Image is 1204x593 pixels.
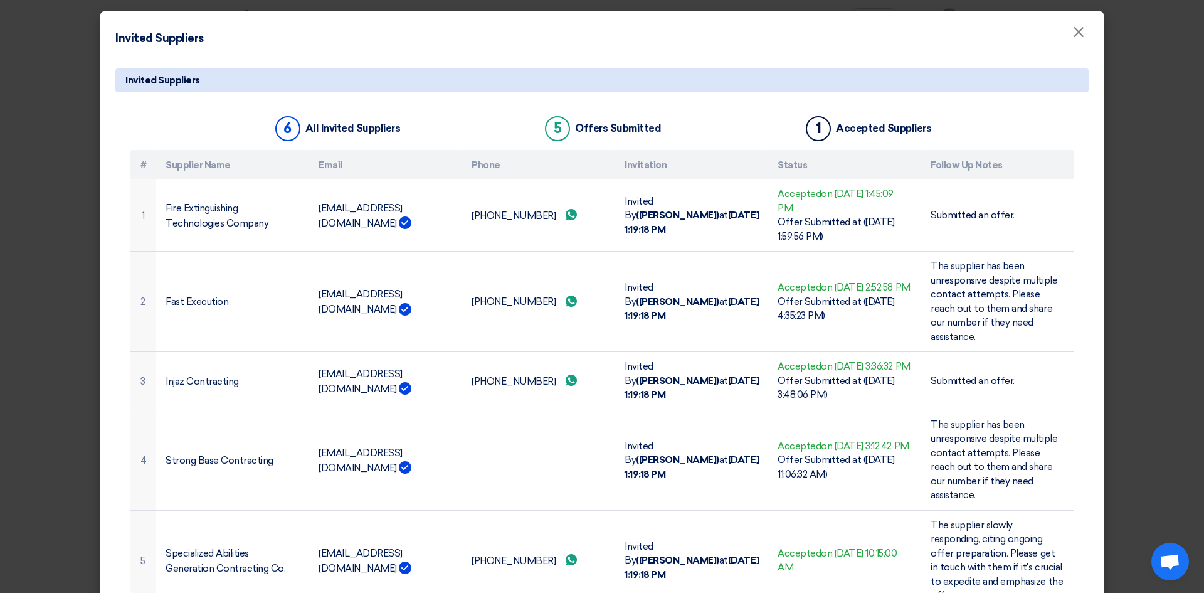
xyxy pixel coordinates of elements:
[931,375,1015,387] font: Submitted an offer.
[821,282,910,293] font: on [DATE] 2:52:58 PM
[816,120,821,137] font: 1
[283,120,292,137] font: 6
[719,210,728,221] font: at
[625,441,653,466] font: Invited By
[125,75,200,86] font: Invited Suppliers
[472,296,556,307] font: [PHONE_NUMBER]
[931,260,1057,343] font: The supplier has been unresponsive despite multiple contact attempts. Please reach out to them an...
[115,31,204,45] font: Invited Suppliers
[399,382,411,395] img: Verified Account
[719,296,728,307] font: at
[778,216,895,242] font: Offer Submitted at ([DATE] 1:59:56 PM)
[399,562,411,574] img: Verified Account
[399,303,411,316] img: Verified Account
[166,203,268,229] font: Fire Extinguishing Technologies Company
[636,454,719,466] font: ([PERSON_NAME])
[778,441,821,452] font: Accepted
[472,555,556,567] font: [PHONE_NUMBER]
[636,296,719,307] font: ([PERSON_NAME])
[399,216,411,229] img: Verified Account
[836,122,931,134] font: Accepted Suppliers
[1151,543,1189,580] div: Open chat
[319,548,403,574] font: [EMAIL_ADDRESS][DOMAIN_NAME]
[931,419,1057,501] font: The supplier has been unresponsive despite multiple contact attempts. Please reach out to them an...
[625,361,653,387] font: Invited By
[625,555,759,580] font: [DATE] 1:19:18 PM
[399,461,411,474] img: Verified Account
[778,188,821,200] font: Accepted
[931,210,1015,221] font: Submitted an offer.
[319,159,342,171] font: Email
[140,455,147,466] font: 4
[719,375,728,387] font: at
[554,120,562,137] font: 5
[319,447,403,474] font: [EMAIL_ADDRESS][DOMAIN_NAME]
[166,376,239,387] font: Injaz Contracting
[140,376,145,387] font: 3
[931,159,1003,171] font: Follow Up Notes
[166,296,228,307] font: Fast Execution
[140,296,145,307] font: 2
[778,548,897,574] font: on [DATE] 10:15:00 AM
[305,122,401,134] font: All Invited Suppliers
[140,555,145,567] font: 5
[778,188,894,214] font: on [DATE] 1:45:09 PM
[472,210,556,222] font: [PHONE_NUMBER]
[636,555,719,566] font: ([PERSON_NAME])
[166,159,231,171] font: Supplier Name
[472,376,556,387] font: [PHONE_NUMBER]
[1072,23,1085,48] font: ×
[625,454,759,480] font: [DATE] 1:19:18 PM
[142,210,145,222] font: 1
[778,282,821,293] font: Accepted
[778,375,895,401] font: Offer Submitted at ([DATE] 3:48:06 PM)
[636,210,719,221] font: ([PERSON_NAME])
[821,361,910,372] font: on [DATE] 3:36:32 PM
[778,296,895,322] font: Offer Submitted at ([DATE] 4:35:23 PM)
[319,368,403,395] font: [EMAIL_ADDRESS][DOMAIN_NAME]
[625,196,653,222] font: Invited By
[472,159,500,171] font: Phone
[140,159,147,171] font: #
[166,548,286,574] font: Specialized Abilities Generation Contracting Co.
[1062,20,1095,45] button: Close
[166,455,273,466] font: Strong Base Contracting
[625,210,759,235] font: [DATE] 1:19:18 PM
[625,282,653,307] font: Invited By
[636,375,719,387] font: ([PERSON_NAME])
[778,454,895,480] font: Offer Submitted at ([DATE] 11:06:32 AM)
[821,441,909,452] font: on [DATE] 3:12:42 PM
[575,122,661,134] font: Offers Submitted
[319,289,403,315] font: [EMAIL_ADDRESS][DOMAIN_NAME]
[625,159,667,171] font: Invitation
[778,159,807,171] font: Status
[778,361,821,372] font: Accepted
[719,555,728,566] font: at
[719,454,728,466] font: at
[625,541,653,567] font: Invited By
[778,548,821,559] font: Accepted
[319,203,403,229] font: [EMAIL_ADDRESS][DOMAIN_NAME]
